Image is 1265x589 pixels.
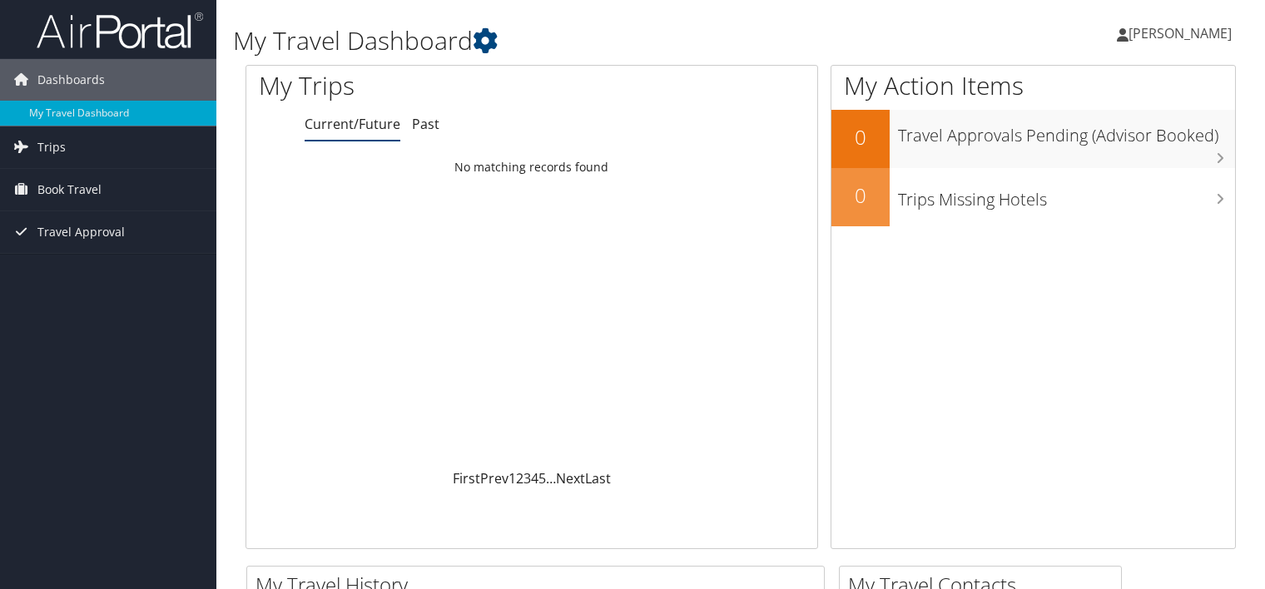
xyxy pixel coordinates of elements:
[538,469,546,488] a: 5
[480,469,508,488] a: Prev
[523,469,531,488] a: 3
[453,469,480,488] a: First
[831,168,1235,226] a: 0Trips Missing Hotels
[831,123,890,151] h2: 0
[898,180,1235,211] h3: Trips Missing Hotels
[516,469,523,488] a: 2
[898,116,1235,147] h3: Travel Approvals Pending (Advisor Booked)
[259,68,567,103] h1: My Trips
[831,68,1235,103] h1: My Action Items
[831,181,890,210] h2: 0
[585,469,611,488] a: Last
[233,23,910,58] h1: My Travel Dashboard
[412,115,439,133] a: Past
[37,126,66,168] span: Trips
[37,211,125,253] span: Travel Approval
[305,115,400,133] a: Current/Future
[37,59,105,101] span: Dashboards
[531,469,538,488] a: 4
[37,11,203,50] img: airportal-logo.png
[37,169,102,210] span: Book Travel
[556,469,585,488] a: Next
[1129,24,1232,42] span: [PERSON_NAME]
[546,469,556,488] span: …
[1117,8,1248,58] a: [PERSON_NAME]
[246,152,817,182] td: No matching records found
[508,469,516,488] a: 1
[831,110,1235,168] a: 0Travel Approvals Pending (Advisor Booked)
